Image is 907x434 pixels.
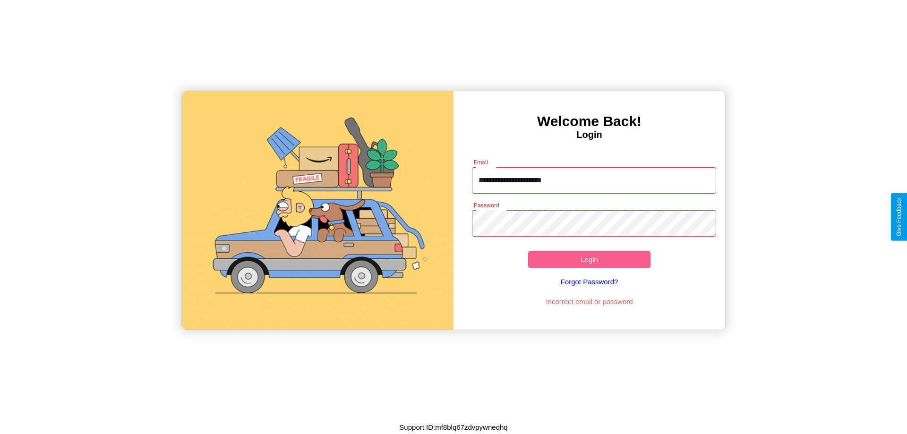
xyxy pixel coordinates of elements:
img: gif [182,91,453,330]
h4: Login [453,129,725,140]
button: Login [528,251,650,268]
h3: Welcome Back! [453,113,725,129]
div: Give Feedback [896,198,902,236]
a: Forgot Password? [467,268,712,295]
label: Email [474,158,488,166]
p: Support ID: mf8blq67zdvpywneqhq [399,421,507,434]
label: Password [474,201,499,209]
p: Incorrect email or password [467,295,712,308]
